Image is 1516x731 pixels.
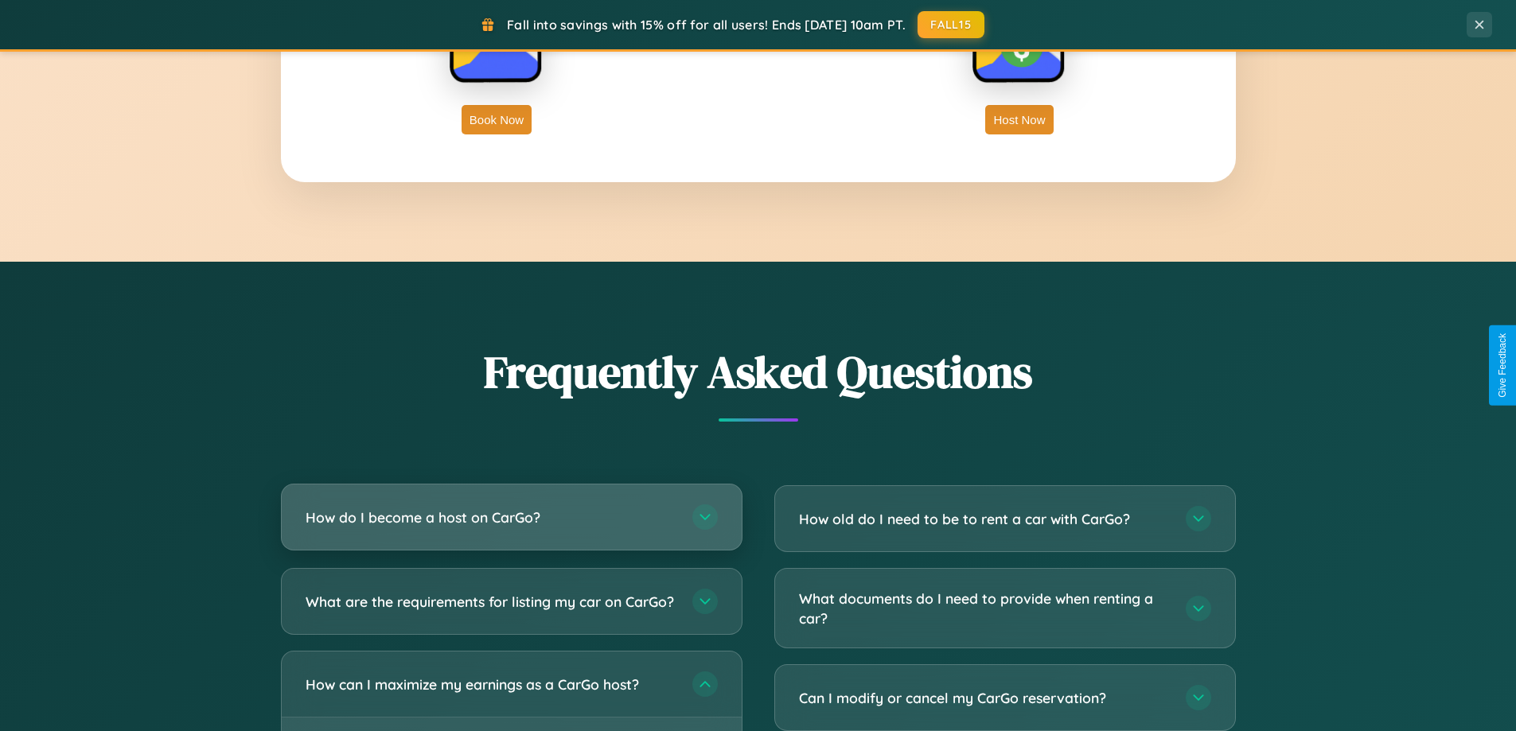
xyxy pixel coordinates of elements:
[281,341,1236,402] h2: Frequently Asked Questions
[918,11,984,38] button: FALL15
[985,105,1053,134] button: Host Now
[306,675,676,694] h3: How can I maximize my earnings as a CarGo host?
[306,592,676,612] h3: What are the requirements for listing my car on CarGo?
[799,509,1170,529] h3: How old do I need to be to rent a car with CarGo?
[462,105,532,134] button: Book Now
[799,688,1170,708] h3: Can I modify or cancel my CarGo reservation?
[1497,333,1508,398] div: Give Feedback
[306,507,676,527] h3: How do I become a host on CarGo?
[799,589,1170,628] h3: What documents do I need to provide when renting a car?
[507,17,906,33] span: Fall into savings with 15% off for all users! Ends [DATE] 10am PT.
